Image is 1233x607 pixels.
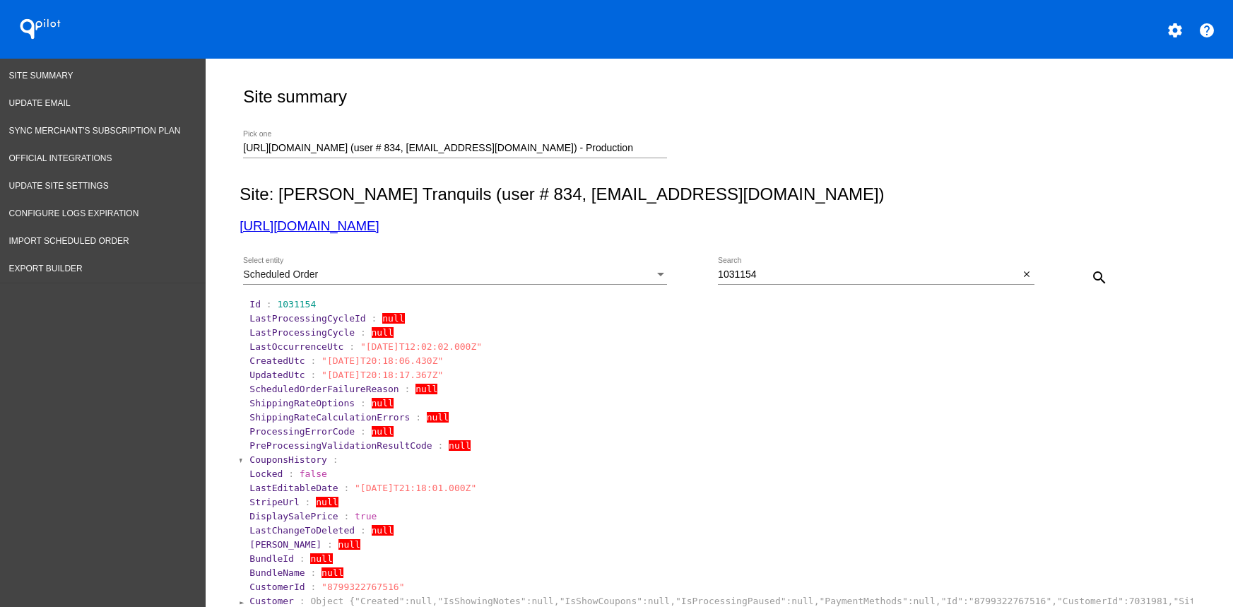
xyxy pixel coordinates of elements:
[9,181,109,191] span: Update Site Settings
[249,398,355,408] span: ShippingRateOptions
[249,468,283,479] span: Locked
[360,525,366,536] span: :
[240,184,1193,204] h2: Site: [PERSON_NAME] Tranquils (user # 834, [EMAIL_ADDRESS][DOMAIN_NAME])
[266,299,272,310] span: :
[415,412,421,423] span: :
[249,567,305,578] span: BundleName
[249,440,432,451] span: PreProcessingValidationResultCode
[321,582,404,592] span: "8799322767516"
[249,525,355,536] span: LastChangeToDeleted
[249,313,365,324] span: LastProcessingCycleId
[310,582,316,592] span: :
[249,553,294,564] span: BundleId
[243,87,347,107] h2: Site summary
[249,483,338,493] span: LastEditableDate
[404,384,410,394] span: :
[9,208,139,218] span: Configure logs expiration
[240,218,379,233] a: [URL][DOMAIN_NAME]
[277,299,316,310] span: 1031154
[1167,22,1184,39] mat-icon: settings
[349,341,355,352] span: :
[305,497,311,507] span: :
[321,370,443,380] span: "[DATE]T20:18:17.367Z"
[249,355,305,366] span: CreatedUtc
[249,384,399,394] span: ScheduledOrderFailureReason
[9,71,73,81] span: Site Summary
[372,398,394,408] span: null
[372,313,377,324] span: :
[300,596,305,606] span: :
[249,327,355,338] span: LastProcessingCycle
[300,468,327,479] span: false
[249,596,294,606] span: Customer
[243,143,667,154] input: Number
[249,511,338,521] span: DisplaySalePrice
[437,440,443,451] span: :
[1198,22,1215,39] mat-icon: help
[9,153,112,163] span: Official Integrations
[249,341,343,352] span: LastOccurrenceUtc
[360,398,366,408] span: :
[243,269,318,280] span: Scheduled Order
[249,299,261,310] span: Id
[310,355,316,366] span: :
[360,341,482,352] span: "[DATE]T12:02:02.000Z"
[1091,269,1108,286] mat-icon: search
[310,567,316,578] span: :
[343,511,349,521] span: :
[249,370,305,380] span: UpdatedUtc
[12,15,69,43] h1: QPilot
[360,426,366,437] span: :
[249,454,327,465] span: CouponsHistory
[316,497,338,507] span: null
[288,468,294,479] span: :
[9,98,71,108] span: Update Email
[415,384,437,394] span: null
[449,440,471,451] span: null
[310,370,316,380] span: :
[327,539,333,550] span: :
[355,511,377,521] span: true
[355,483,476,493] span: "[DATE]T21:18:01.000Z"
[427,412,449,423] span: null
[360,327,366,338] span: :
[372,525,394,536] span: null
[249,412,410,423] span: ShippingRateCalculationErrors
[333,454,338,465] span: :
[300,553,305,564] span: :
[310,553,332,564] span: null
[372,426,394,437] span: null
[243,269,667,281] mat-select: Select entity
[718,269,1020,281] input: Search
[321,355,443,366] span: "[DATE]T20:18:06.430Z"
[9,126,181,136] span: Sync Merchant's Subscription Plan
[249,497,299,507] span: StripeUrl
[372,327,394,338] span: null
[249,582,305,592] span: CustomerId
[1022,269,1032,281] mat-icon: close
[249,426,355,437] span: ProcessingErrorCode
[9,264,83,273] span: Export Builder
[382,313,404,324] span: null
[9,236,129,246] span: Import Scheduled Order
[343,483,349,493] span: :
[1020,267,1034,282] button: Clear
[321,567,343,578] span: null
[338,539,360,550] span: null
[249,539,321,550] span: [PERSON_NAME]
